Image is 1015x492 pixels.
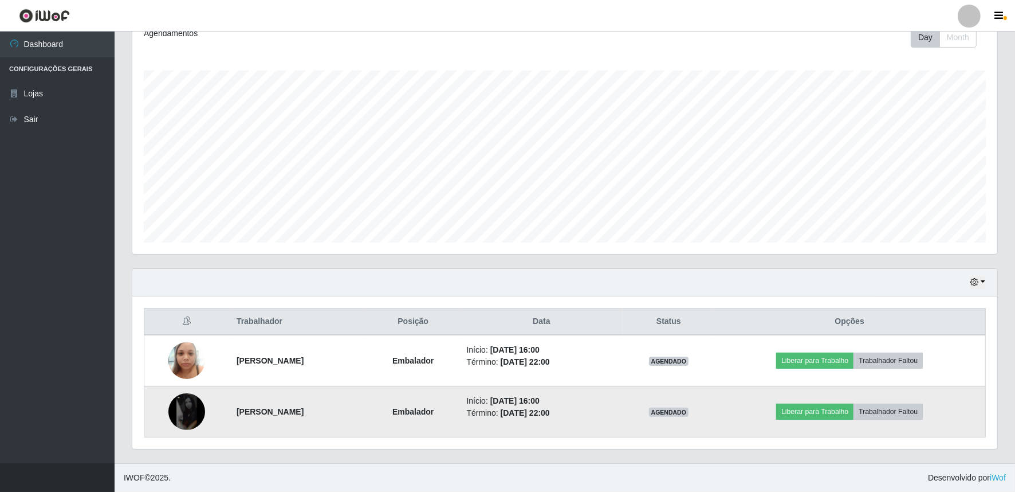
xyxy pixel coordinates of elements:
[230,309,367,335] th: Trabalhador
[623,309,714,335] th: Status
[467,344,617,356] li: Início:
[776,353,853,369] button: Liberar para Trabalho
[237,356,304,365] strong: [PERSON_NAME]
[168,336,205,385] img: 1736260046838.jpeg
[714,309,985,335] th: Opções
[467,356,617,368] li: Término:
[467,395,617,407] li: Início:
[367,309,460,335] th: Posição
[911,28,977,48] div: First group
[928,472,1006,484] span: Desenvolvido por
[460,309,624,335] th: Data
[490,345,540,354] time: [DATE] 16:00
[392,407,434,416] strong: Embalador
[392,356,434,365] strong: Embalador
[939,28,977,48] button: Month
[168,393,205,430] img: 1747687809040.jpeg
[776,404,853,420] button: Liberar para Trabalho
[124,472,171,484] span: © 2025 .
[649,357,689,366] span: AGENDADO
[911,28,940,48] button: Day
[501,357,550,366] time: [DATE] 22:00
[144,28,485,40] div: Agendamentos
[490,396,540,405] time: [DATE] 16:00
[853,404,923,420] button: Trabalhador Faltou
[467,407,617,419] li: Término:
[911,28,986,48] div: Toolbar with button groups
[124,473,145,482] span: IWOF
[19,9,70,23] img: CoreUI Logo
[990,473,1006,482] a: iWof
[649,408,689,417] span: AGENDADO
[501,408,550,417] time: [DATE] 22:00
[853,353,923,369] button: Trabalhador Faltou
[237,407,304,416] strong: [PERSON_NAME]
